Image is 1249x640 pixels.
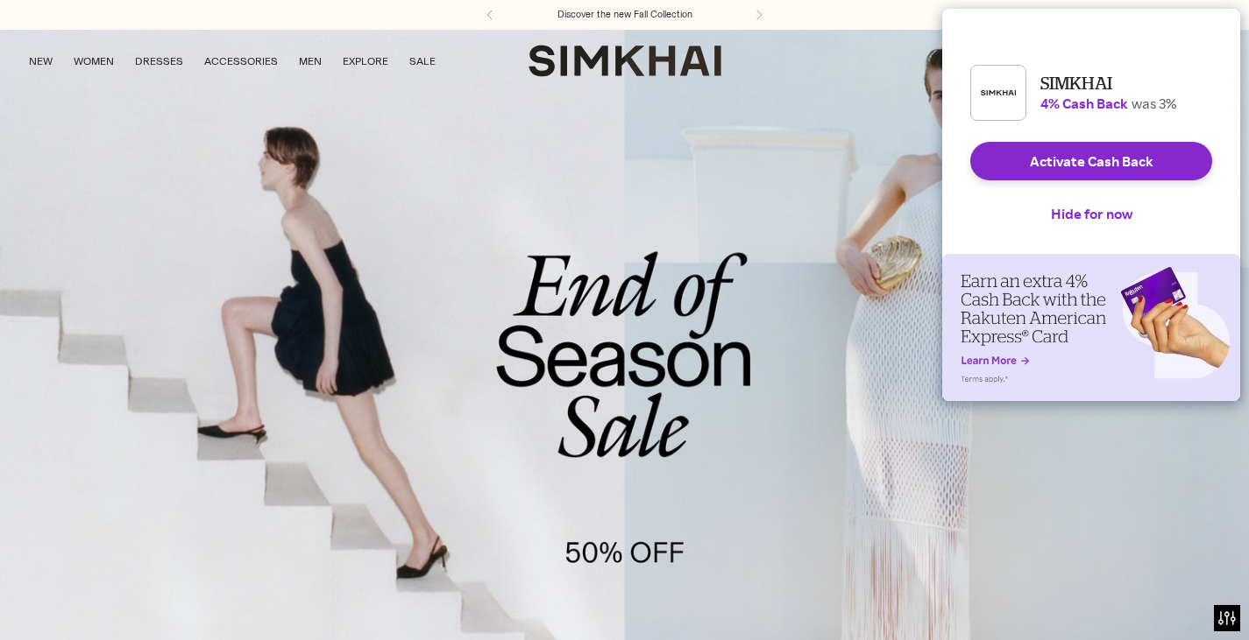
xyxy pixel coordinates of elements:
[409,42,436,81] a: SALE
[74,42,114,81] a: WOMEN
[343,42,388,81] a: EXPLORE
[29,42,53,81] a: NEW
[204,42,278,81] a: ACCESSORIES
[557,8,692,22] a: Discover the new Fall Collection
[299,42,322,81] a: MEN
[135,42,183,81] a: DRESSES
[529,44,721,78] a: SIMKHAI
